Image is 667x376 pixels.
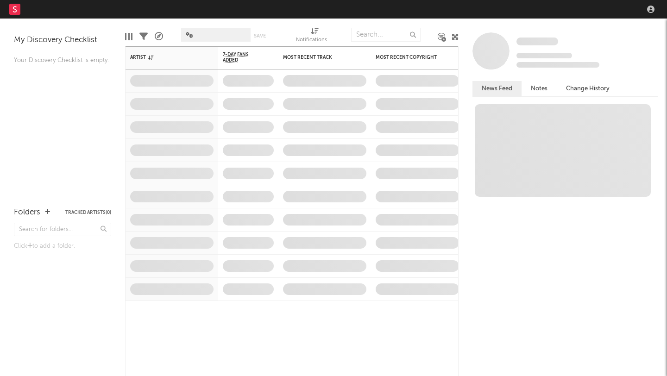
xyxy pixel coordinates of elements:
[472,81,522,96] button: News Feed
[223,52,260,63] span: 7-Day Fans Added
[516,37,558,46] a: Some Artist
[351,28,421,42] input: Search...
[14,223,111,236] input: Search for folders...
[155,23,163,50] div: A&R Pipeline
[296,35,333,46] div: Notifications (Artist)
[139,23,148,50] div: Filters
[14,35,111,46] div: My Discovery Checklist
[125,23,132,50] div: Edit Columns
[283,55,352,60] div: Most Recent Track
[130,55,200,60] div: Artist
[14,55,111,66] div: Your Discovery Checklist is empty.
[296,23,333,50] div: Notifications (Artist)
[516,53,572,58] span: Tracking Since: [DATE]
[65,210,111,215] button: Tracked Artists(0)
[516,38,558,45] span: Some Artist
[516,62,599,68] span: 0 fans last week
[557,81,619,96] button: Change History
[14,241,111,252] div: Click to add a folder.
[522,81,557,96] button: Notes
[254,33,266,38] button: Save
[376,55,445,60] div: Most Recent Copyright
[14,207,40,218] div: Folders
